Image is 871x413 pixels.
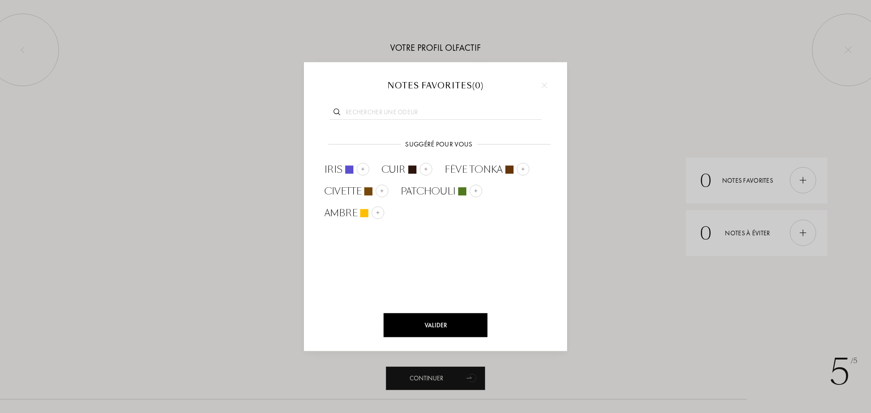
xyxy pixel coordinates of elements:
[376,210,380,214] img: add_note.svg
[382,163,406,176] span: Cuir
[474,188,478,193] img: add_note.svg
[361,166,365,171] img: add_note.svg
[401,185,455,198] span: Patchouli
[333,108,340,115] img: search_icn.svg
[324,185,362,198] span: Civette
[318,80,553,92] div: Notes favorites ( 0 )
[324,206,357,220] span: Ambre
[324,163,343,176] span: Iris
[384,313,488,337] div: Valider
[521,166,525,171] img: add_note.svg
[329,107,542,120] input: Rechercher une odeur
[445,163,503,176] span: Fève tonka
[380,188,384,193] img: add_note.svg
[424,166,428,171] img: add_note.svg
[401,138,477,151] div: Suggéré pour vous
[542,83,547,88] img: cross.svg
